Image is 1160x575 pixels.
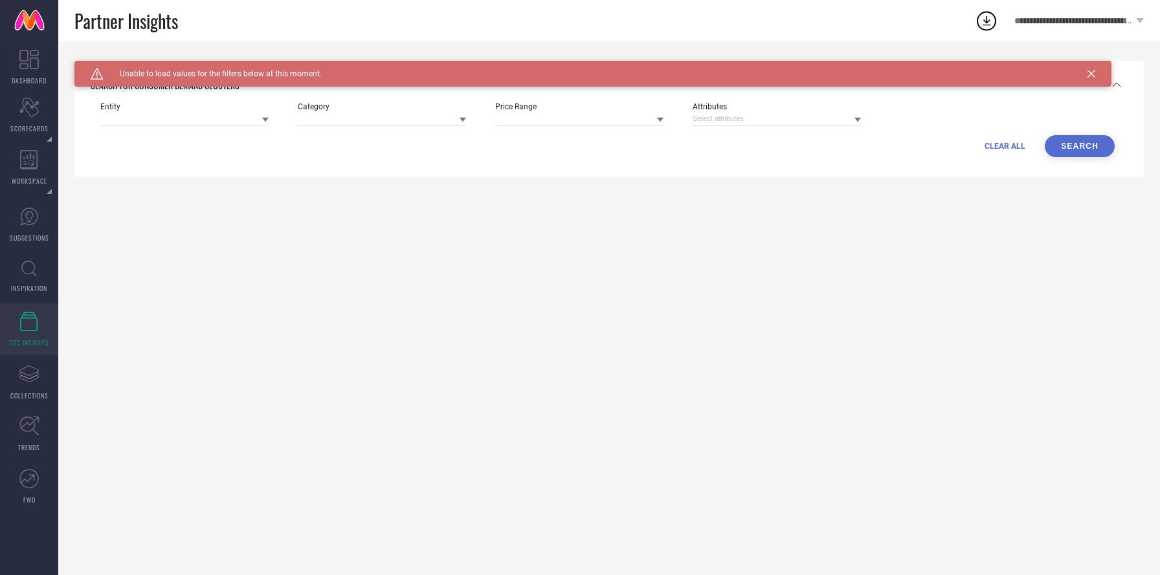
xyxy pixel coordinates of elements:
span: COLLECTIONS [10,391,49,400]
span: DASHBOARD [12,76,47,85]
input: Select attributes [693,112,861,125]
span: CDC INSIGHTS [9,338,49,347]
span: INSPIRATION [11,283,47,293]
span: CLEAR ALL [985,142,1025,151]
span: Unable to load values for the filters below at this moment. [104,69,322,78]
button: Search [1045,135,1115,157]
span: TRENDS [18,442,40,452]
span: Price Range [495,102,664,111]
span: SCORECARDS [10,124,49,133]
span: Attributes [693,102,861,111]
span: Category [298,102,466,111]
span: FWD [23,495,36,504]
div: Open download list [975,9,998,32]
span: Partner Insights [74,8,178,34]
span: WORKSPACE [12,176,47,186]
span: SUGGESTIONS [10,233,49,243]
span: Entity [100,102,269,111]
